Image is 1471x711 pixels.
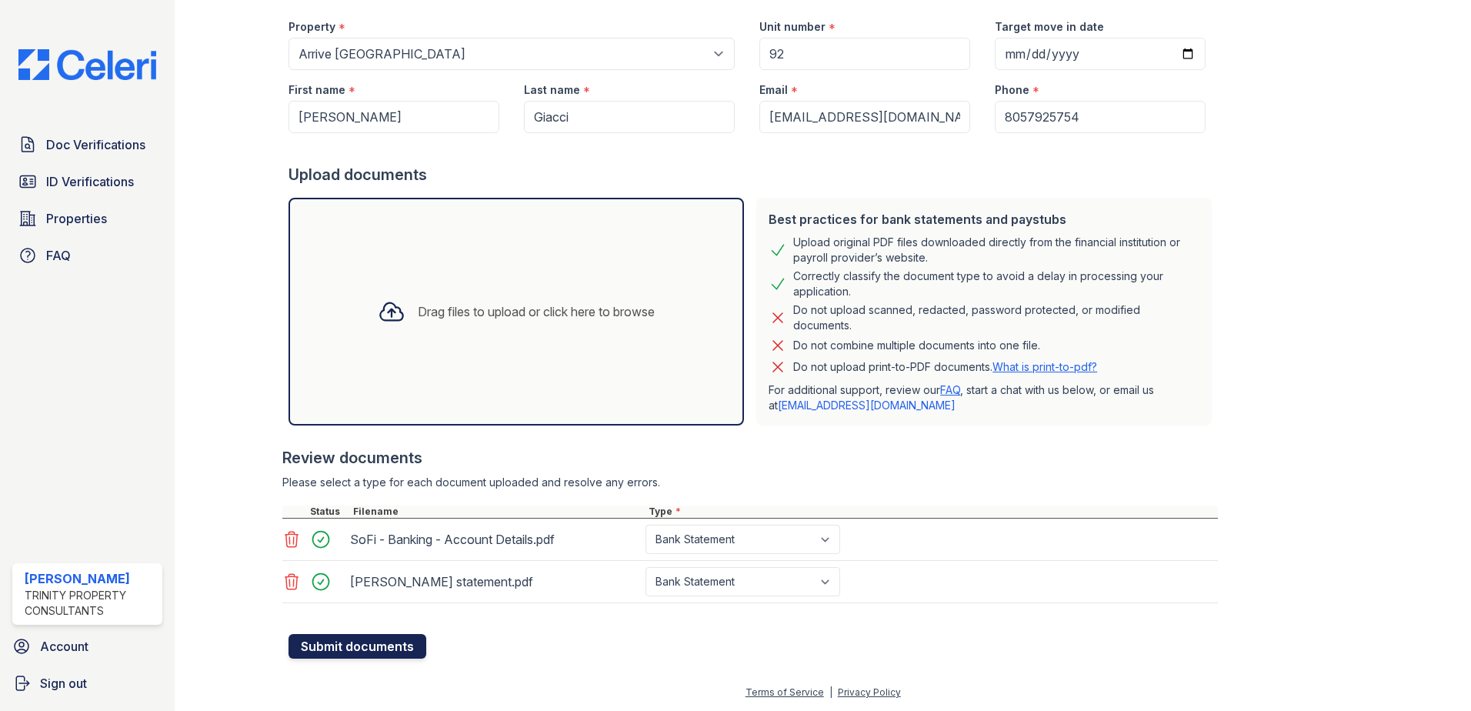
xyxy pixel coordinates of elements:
div: SoFi - Banking - Account Details.pdf [350,527,639,552]
div: Review documents [282,447,1218,469]
label: Property [289,19,335,35]
a: FAQ [12,240,162,271]
a: [EMAIL_ADDRESS][DOMAIN_NAME] [778,399,956,412]
div: [PERSON_NAME] [25,569,156,588]
label: Unit number [759,19,826,35]
div: Trinity Property Consultants [25,588,156,619]
div: [PERSON_NAME] statement.pdf [350,569,639,594]
div: Best practices for bank statements and paystubs [769,210,1199,229]
a: What is print-to-pdf? [992,360,1097,373]
div: Do not combine multiple documents into one file. [793,336,1040,355]
div: Upload documents [289,164,1218,185]
label: Target move in date [995,19,1104,35]
div: Status [307,506,350,518]
div: Do not upload scanned, redacted, password protected, or modified documents. [793,302,1199,333]
div: Correctly classify the document type to avoid a delay in processing your application. [793,269,1199,299]
label: Last name [524,82,580,98]
span: ID Verifications [46,172,134,191]
label: Phone [995,82,1029,98]
p: Do not upload print-to-PDF documents. [793,359,1097,375]
button: Submit documents [289,634,426,659]
a: FAQ [940,383,960,396]
a: Sign out [6,668,168,699]
div: Filename [350,506,645,518]
span: Properties [46,209,107,228]
label: First name [289,82,345,98]
div: | [829,686,832,698]
span: Sign out [40,674,87,693]
a: Doc Verifications [12,129,162,160]
a: Terms of Service [746,686,824,698]
a: ID Verifications [12,166,162,197]
a: Account [6,631,168,662]
div: Type [645,506,1218,518]
div: Upload original PDF files downloaded directly from the financial institution or payroll provider’... [793,235,1199,265]
span: Doc Verifications [46,135,145,154]
div: Drag files to upload or click here to browse [418,302,655,321]
div: Please select a type for each document uploaded and resolve any errors. [282,475,1218,490]
a: Privacy Policy [838,686,901,698]
img: CE_Logo_Blue-a8612792a0a2168367f1c8372b55b34899dd931a85d93a1a3d3e32e68fde9ad4.png [6,49,168,80]
span: Account [40,637,88,656]
label: Email [759,82,788,98]
a: Properties [12,203,162,234]
span: FAQ [46,246,71,265]
p: For additional support, review our , start a chat with us below, or email us at [769,382,1199,413]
